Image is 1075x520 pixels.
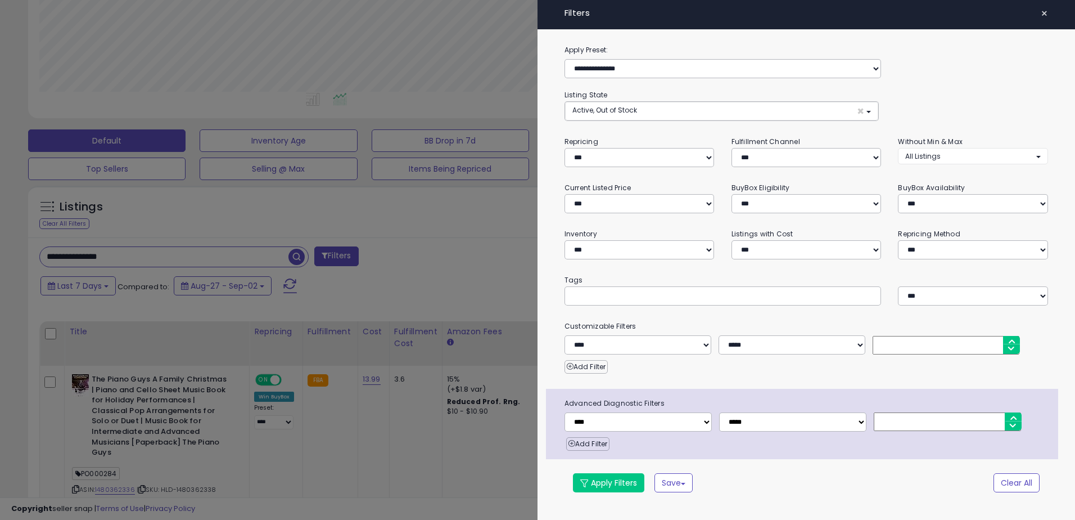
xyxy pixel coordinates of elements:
[564,137,598,146] small: Repricing
[565,102,878,120] button: Active, Out of Stock ×
[556,397,1058,410] span: Advanced Diagnostic Filters
[898,137,963,146] small: Without Min & Max
[572,105,637,115] span: Active, Out of Stock
[573,473,644,492] button: Apply Filters
[564,90,608,100] small: Listing State
[731,137,800,146] small: Fulfillment Channel
[564,229,597,239] small: Inventory
[731,229,793,239] small: Listings with Cost
[564,183,631,192] small: Current Listed Price
[731,183,790,192] small: BuyBox Eligibility
[898,148,1048,164] button: All Listings
[556,320,1056,333] small: Customizable Filters
[654,473,693,492] button: Save
[1041,6,1048,21] span: ×
[556,44,1056,56] label: Apply Preset:
[857,105,864,117] span: ×
[556,274,1056,286] small: Tags
[898,183,965,192] small: BuyBox Availability
[1036,6,1053,21] button: ×
[905,151,941,161] span: All Listings
[898,229,960,239] small: Repricing Method
[564,360,608,374] button: Add Filter
[993,473,1040,492] button: Clear All
[564,8,1048,18] h4: Filters
[566,437,609,451] button: Add Filter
